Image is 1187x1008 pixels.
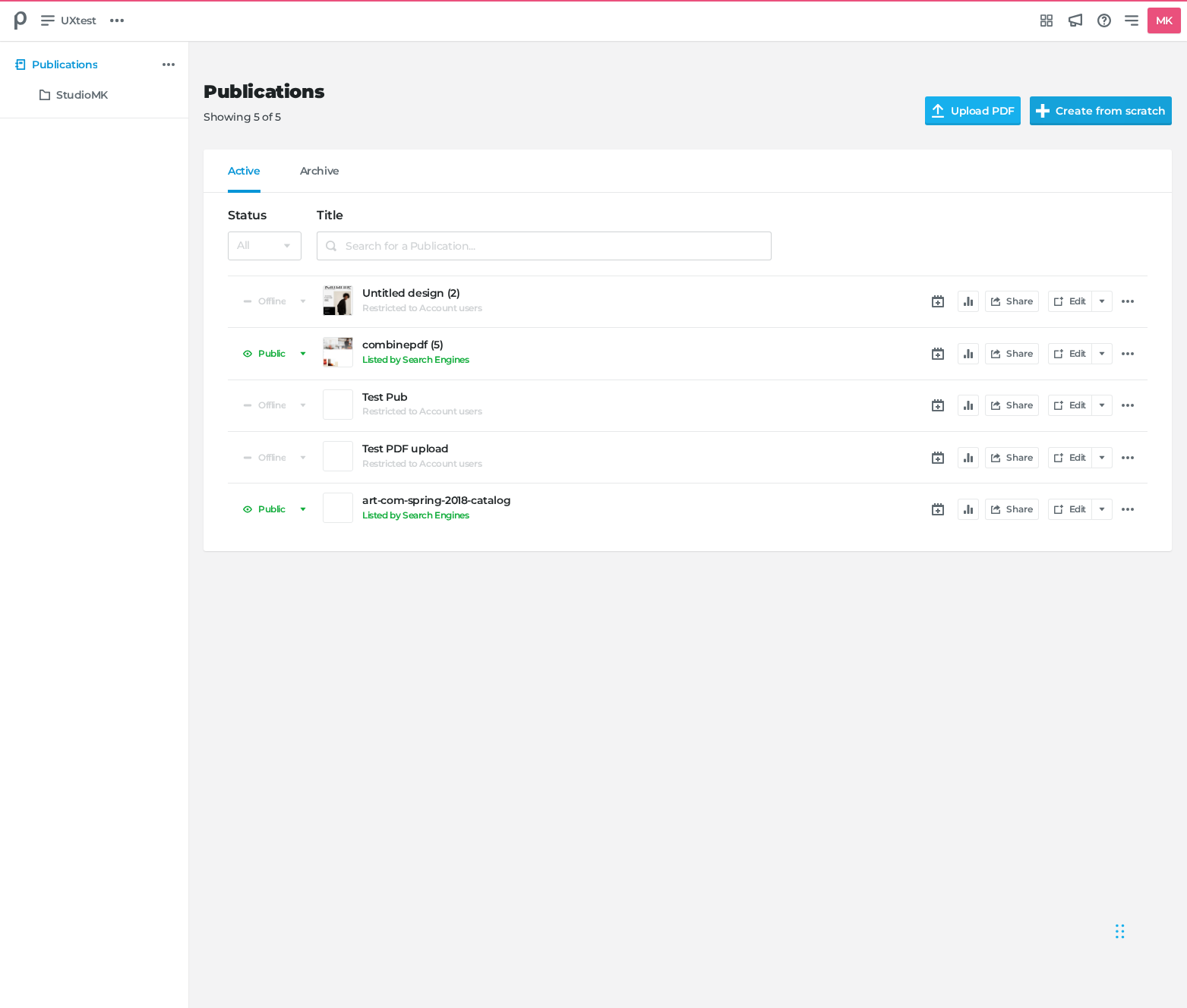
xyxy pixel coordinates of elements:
a: Integrations Hub [1034,8,1059,33]
a: Untitled design (2) [362,287,772,300]
h6: Restricted to Account users [362,458,481,469]
h6: Listed by Search Engines [362,354,469,365]
a: art-com-spring-2018-catalog [362,494,772,507]
a: Preview [323,337,353,367]
h5: MK [1150,8,1179,33]
a: Test Pub [362,391,772,404]
div: Drag [1116,909,1125,954]
a: Additional actions... [1119,500,1137,518]
button: Create from scratch [1030,96,1172,125]
button: Share [985,447,1039,468]
div: UXtest [6,6,35,35]
h4: Title [317,208,772,222]
a: Schedule Publication [929,292,947,310]
span: Offline [258,453,286,462]
label: Upload PDF [925,96,1021,125]
button: Share [985,395,1039,416]
h5: StudioMK [56,89,108,102]
p: Showing 5 of 5 [204,109,901,125]
h6: Restricted to Account users [362,303,481,313]
a: Additional actions... [1119,396,1137,414]
a: Schedule Publication [929,500,947,518]
a: Edit [1048,499,1092,520]
a: Schedule Publication [929,345,947,363]
a: Archive [300,165,339,193]
h2: Publications [204,81,901,103]
a: Test PDF upload [362,443,772,455]
a: Active [228,165,260,193]
a: Schedule Publication [929,449,947,467]
span: Public [258,505,286,514]
span: Offline [258,297,286,306]
h6: Listed by Search Engines [362,510,469,521]
a: Edit [1048,343,1092,364]
a: Additional actions... [159,55,178,74]
h4: Status [228,208,301,222]
a: Additional actions... [1119,292,1137,310]
a: Preview [323,441,353,471]
a: Edit [1048,447,1092,468]
a: Schedule Publication [929,396,947,414]
a: Preview [323,285,353,316]
span: Public [258,349,286,358]
h5: Publications [32,58,97,71]
span: Offline [258,401,286,410]
button: Share [985,499,1039,520]
input: Upload PDF [925,96,1040,125]
a: StudioMK [33,81,152,109]
a: Preview [323,389,353,420]
a: Additional actions... [1119,449,1137,467]
a: Preview [323,493,353,523]
iframe: Chat Widget [1111,893,1187,966]
a: Edit [1048,291,1092,312]
button: Share [985,343,1039,364]
a: Edit [1048,395,1092,416]
span: UXtest [61,12,96,29]
a: Additional actions... [1119,345,1137,363]
a: combinepdf (5) [362,339,772,351]
input: Search for a Publication... [317,232,772,260]
a: Publications [9,51,158,78]
h6: Restricted to Account users [362,406,481,417]
button: Share [985,291,1039,312]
